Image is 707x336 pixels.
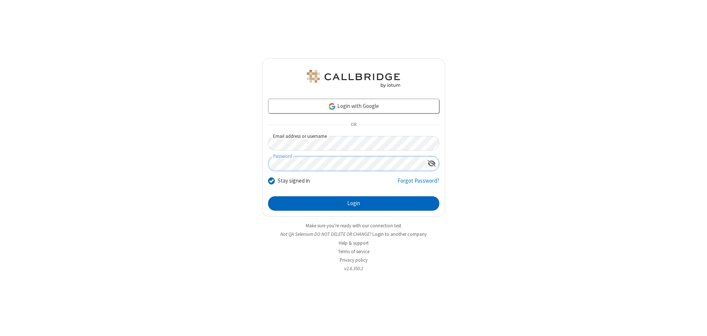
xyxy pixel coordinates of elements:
a: Make sure you're ready with our connection test [306,223,401,229]
a: Help & support [339,240,369,246]
input: Email address or username [268,136,439,150]
a: Login with Google [268,99,439,113]
input: Password [268,156,424,171]
li: v2.6.350.2 [262,265,445,272]
button: Login to another company [372,231,427,238]
li: Not QA Selenium DO NOT DELETE OR CHANGE? [262,231,445,238]
a: Terms of service [338,248,369,255]
div: Show password [424,156,439,170]
label: Stay signed in [278,177,310,185]
a: Privacy policy [340,257,368,263]
img: google-icon.png [328,102,336,111]
button: Login [268,196,439,211]
span: OR [348,120,359,130]
a: Forgot Password? [398,177,439,191]
img: QA Selenium DO NOT DELETE OR CHANGE [305,70,402,88]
